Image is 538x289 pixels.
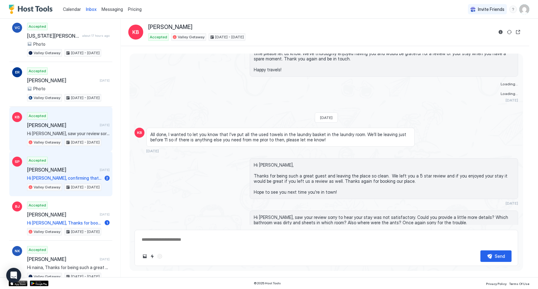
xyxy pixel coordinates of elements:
span: Hi [PERSON_NAME], saw your review sorry to hear your stay was not satisfactory. Could you provide... [254,215,514,225]
span: Hi [PERSON_NAME], confirming that the gate can fit either at the top or down of the stairs. Thanks! [27,175,102,181]
span: Calendar [63,7,81,12]
span: 1 [106,220,108,225]
span: Messaging [101,7,123,12]
button: Send [480,250,512,262]
button: Upload image [141,253,149,260]
span: [DATE] [146,149,159,153]
span: KB [137,130,142,135]
span: Accepted [29,158,46,163]
span: Photo [33,86,45,92]
span: [DATE] - [DATE] [71,274,100,279]
a: Messaging [101,6,123,12]
span: Hi [PERSON_NAME], Thanks for being such a great guest and leaving the place so clean. We left you... [254,162,514,195]
span: BJ [15,204,20,209]
span: Accepted [29,247,46,253]
span: [DATE] - [DATE] [71,95,100,101]
button: Open reservation [514,28,522,36]
span: [DATE] [100,123,110,127]
span: [DATE] - [DATE] [71,50,100,56]
span: KB [15,114,20,120]
span: [DATE] - [DATE] [71,184,100,190]
span: Valley Getaway [34,50,60,56]
span: Accepted [29,202,46,208]
span: [DATE] - [DATE] [71,229,100,235]
button: Sync reservation [506,28,513,36]
span: Invite Friends [478,7,504,12]
span: 2 [106,176,108,180]
span: Valley Getaway [178,34,205,40]
span: Valley Getaway [34,184,60,190]
span: All done, I wanted to let you know that I’ve put all the used towels in the laundry basket in the... [150,132,411,143]
span: Inbox [86,7,97,12]
span: [DATE] [506,201,518,206]
span: Terms Of Use [509,282,529,286]
a: Host Tools Logo [9,5,55,14]
span: [DATE] - [DATE] [215,34,244,40]
span: [DATE] [100,212,110,216]
a: Inbox [86,6,97,12]
span: [PERSON_NAME] [148,24,192,31]
span: [PERSON_NAME] [27,122,97,128]
span: [PERSON_NAME] [27,167,97,173]
span: Accepted [150,34,167,40]
span: SP [15,159,20,164]
button: Reservation information [497,28,504,36]
span: [PERSON_NAME] [27,211,97,218]
div: User profile [519,4,529,14]
span: Accepted [29,68,46,74]
span: Valley Getaway [34,140,60,145]
button: Quick reply [149,253,156,260]
span: [PERSON_NAME] [27,256,97,262]
span: VC [15,25,20,31]
span: Accepted [29,113,46,119]
span: about 17 hours ago [82,34,110,38]
div: Open Intercom Messenger [6,268,21,283]
span: Valley Getaway [34,95,60,101]
span: [PERSON_NAME] [27,77,97,83]
a: Calendar [63,6,81,12]
span: [DATE] - [DATE] [71,140,100,145]
span: [DATE] [506,98,518,102]
span: Loading... [501,91,518,96]
span: [DATE] [100,168,110,172]
span: Privacy Policy [486,282,507,286]
a: Terms Of Use [509,280,529,287]
span: Loading... [501,82,518,86]
span: [DATE] [100,257,110,261]
a: Google Play Store [30,281,49,286]
span: [DATE] [320,115,333,120]
div: Send [495,253,505,259]
span: [US_STATE][PERSON_NAME][GEOGRAPHIC_DATA] [27,33,80,39]
span: Hi naina, Thanks for being such a great guest and leaving the place so clean. We left you a 5 sta... [27,265,110,270]
span: ER [15,69,20,75]
span: © 2025 Host Tools [254,281,281,285]
a: App Store [9,281,27,286]
span: Valley Getaway [34,229,60,235]
div: menu [509,6,517,13]
span: [DATE] [100,78,110,83]
span: Accepted [29,24,46,29]
span: Pricing [128,7,142,12]
span: Valley Getaway [34,274,60,279]
span: KB [132,28,139,36]
a: Privacy Policy [486,280,507,287]
span: Hi [PERSON_NAME], Thanks for booking our place. I'll send you more details including check-in ins... [27,220,102,226]
span: Photo [33,41,45,47]
span: Hi [PERSON_NAME], saw your review sorry to hear your stay was not satisfactory. Could you provide... [27,131,110,136]
span: NK [15,248,20,254]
